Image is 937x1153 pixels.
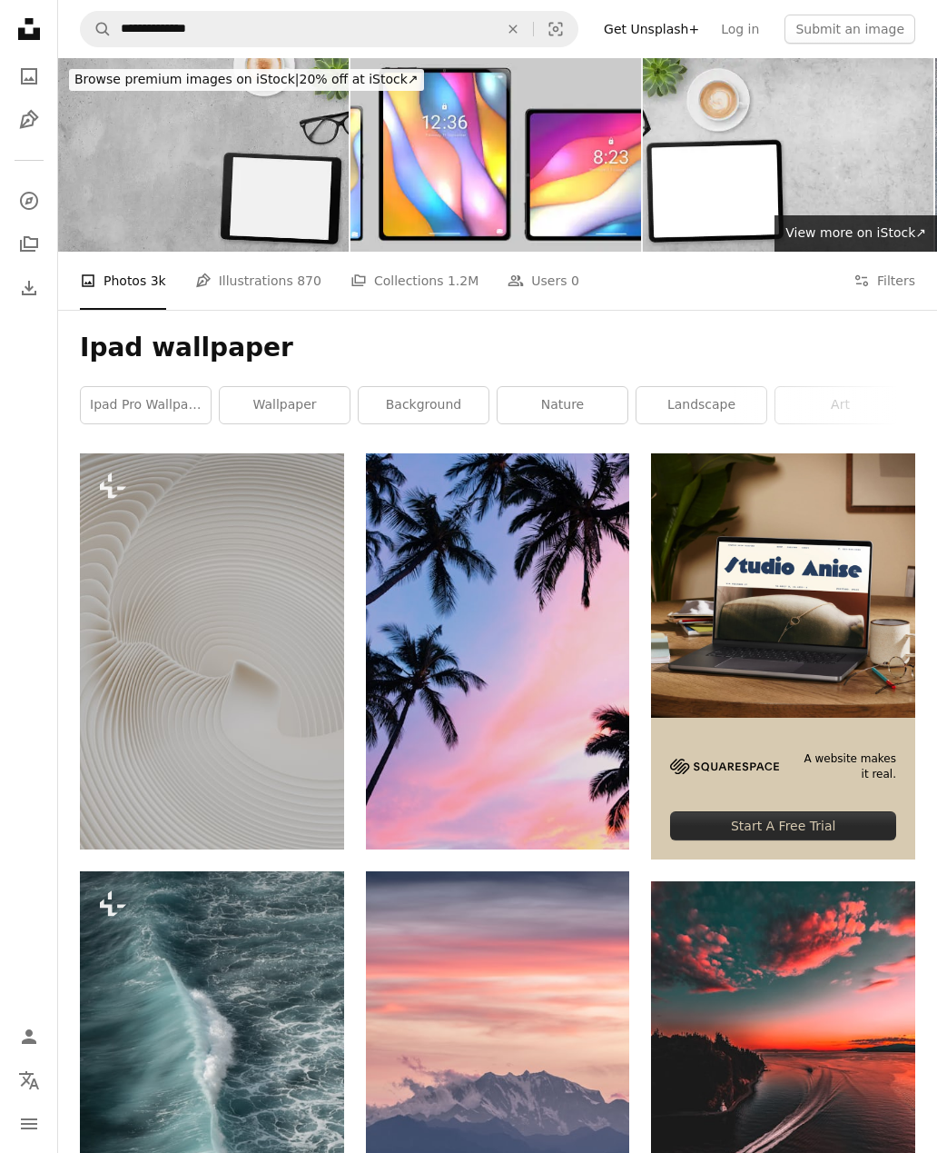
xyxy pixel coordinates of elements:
[11,1106,47,1142] button: Menu
[80,643,344,660] a: a white circular object with a white background
[11,226,47,263] a: Collections
[366,453,630,850] img: low-angle photography coconut trees during golden hour
[11,1019,47,1055] a: Log in / Sign up
[11,1062,47,1098] button: Language
[74,72,299,86] span: Browse premium images on iStock |
[710,15,770,44] a: Log in
[80,332,915,364] h1: Ipad wallpaper
[534,12,577,46] button: Visual search
[11,102,47,138] a: Illustrations
[81,12,112,46] button: Search Unsplash
[643,58,933,252] img: Modern Office Desk Background
[58,58,349,252] img: Modern Office Desk Background - Top View with Copy Space
[366,643,630,660] a: low-angle photography coconut trees during golden hour
[297,271,321,291] span: 870
[11,58,47,94] a: Photos
[571,271,579,291] span: 0
[670,811,896,840] div: Start A Free Trial
[651,453,915,860] a: A website makes it real.Start A Free Trial
[493,12,533,46] button: Clear
[801,751,896,782] span: A website makes it real.
[651,453,915,718] img: file-1705123271268-c3eaf6a79b21image
[670,759,779,774] img: file-1705255347840-230a6ab5bca9image
[636,387,766,423] a: landscape
[448,271,478,291] span: 1.2M
[58,58,435,102] a: Browse premium images on iStock|20% off at iStock↗
[508,252,579,310] a: Users 0
[359,387,488,423] a: background
[80,1061,344,1078] a: a person riding a surfboard on top of a wave
[775,387,905,423] a: art
[80,453,344,850] img: a white circular object with a white background
[80,11,578,47] form: Find visuals sitewide
[11,270,47,306] a: Download History
[366,1060,630,1077] a: forest near glacier mountain during day
[853,252,915,310] button: Filters
[350,58,641,252] img: Generic phone and tablets lock screens with 3D art wallpaper. Set of three. Isolated on gray.
[74,72,419,86] span: 20% off at iStock ↗
[774,215,937,252] a: View more on iStock↗
[11,11,47,51] a: Home — Unsplash
[220,387,350,423] a: wallpaper
[651,1038,915,1054] a: jetski on body of water
[195,252,321,310] a: Illustrations 870
[593,15,710,44] a: Get Unsplash+
[350,252,478,310] a: Collections 1.2M
[784,15,915,44] button: Submit an image
[81,387,211,423] a: ipad pro wallpaper
[785,225,926,240] span: View more on iStock ↗
[11,183,47,219] a: Explore
[498,387,627,423] a: nature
